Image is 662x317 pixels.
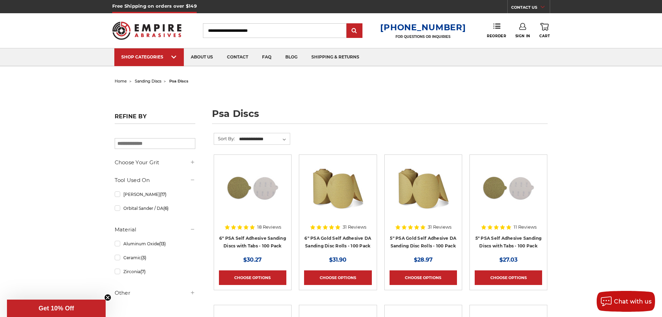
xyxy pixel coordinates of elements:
[115,225,195,234] h5: Material
[514,225,537,229] span: 11 Reviews
[115,113,195,124] h5: Refine by
[329,256,346,263] span: $31.90
[539,23,550,38] a: Cart
[243,256,262,263] span: $30.27
[515,34,530,38] span: Sign In
[159,241,166,246] span: (13)
[184,48,220,66] a: about us
[481,160,536,215] img: 5 inch PSA Disc
[278,48,304,66] a: blog
[238,134,290,144] select: Sort By:
[380,22,466,32] a: [PHONE_NUMBER]
[255,48,278,66] a: faq
[104,294,111,301] button: Close teaser
[304,236,371,249] a: 6" PSA Gold Self Adhesive DA Sanding Disc Rolls - 100 Pack
[212,109,548,124] h1: psa discs
[225,160,280,215] img: 6 inch psa sanding disc
[348,24,361,38] input: Submit
[475,236,542,249] a: 5" PSA Self Adhesive Sanding Discs with Tabs - 100 Pack
[428,225,451,229] span: 31 Reviews
[395,160,451,215] img: 5" Sticky Backed Sanding Discs on a roll
[7,300,106,317] div: Get 10% OffClose teaser
[304,48,366,66] a: shipping & returns
[214,133,235,144] label: Sort By:
[115,238,195,250] a: Aluminum Oxide
[390,160,457,227] a: 5" Sticky Backed Sanding Discs on a roll
[115,188,195,200] a: [PERSON_NAME]
[487,23,506,38] a: Reorder
[115,176,195,184] h5: Tool Used On
[511,3,550,13] a: CONTACT US
[475,160,542,227] a: 5 inch PSA Disc
[597,291,655,312] button: Chat with us
[112,17,182,44] img: Empire Abrasives
[115,79,127,84] a: home
[539,34,550,38] span: Cart
[39,305,74,312] span: Get 10% Off
[115,252,195,264] a: Ceramic
[487,34,506,38] span: Reorder
[304,160,371,227] a: 6" DA Sanding Discs on a Roll
[169,79,188,84] span: psa discs
[343,225,366,229] span: 31 Reviews
[257,225,281,229] span: 18 Reviews
[115,158,195,167] h5: Choose Your Grit
[219,160,286,227] a: 6 inch psa sanding disc
[310,160,366,215] img: 6" DA Sanding Discs on a Roll
[115,289,195,297] h5: Other
[163,206,169,211] span: (6)
[135,79,161,84] a: sanding discs
[390,270,457,285] a: Choose Options
[220,48,255,66] a: contact
[160,192,166,197] span: (17)
[141,255,146,260] span: (3)
[380,34,466,39] p: FOR QUESTIONS OR INQUIRIES
[499,256,517,263] span: $27.03
[115,202,195,214] a: Orbital Sander / DA
[140,269,146,274] span: (7)
[390,236,456,249] a: 5" PSA Gold Self Adhesive DA Sanding Disc Rolls - 100 Pack
[414,256,433,263] span: $28.97
[115,266,195,278] a: Zirconia
[121,54,177,60] div: SHOP CATEGORIES
[614,298,652,305] span: Chat with us
[475,270,542,285] a: Choose Options
[219,236,286,249] a: 6" PSA Self Adhesive Sanding Discs with Tabs - 100 Pack
[304,270,371,285] a: Choose Options
[219,270,286,285] a: Choose Options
